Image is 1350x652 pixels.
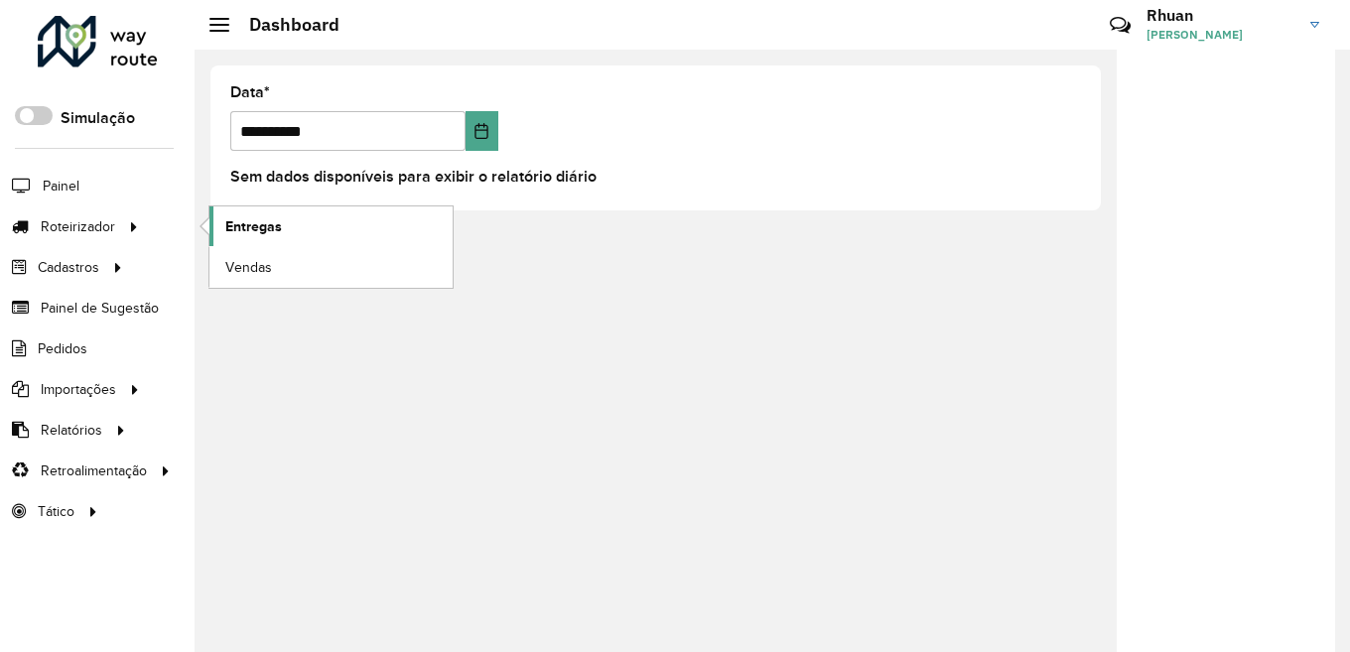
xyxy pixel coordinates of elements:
button: Choose Date [466,111,498,151]
h3: Rhuan [1147,6,1295,25]
span: Cadastros [38,257,99,278]
a: Vendas [209,247,453,287]
span: Roteirizador [41,216,115,237]
span: Painel [43,176,79,196]
span: Tático [38,501,74,522]
span: Importações [41,379,116,400]
span: Painel de Sugestão [41,298,159,319]
span: Retroalimentação [41,460,147,481]
label: Sem dados disponíveis para exibir o relatório diário [230,165,597,189]
a: Entregas [209,206,453,246]
label: Simulação [61,106,135,130]
span: Pedidos [38,338,87,359]
span: Entregas [225,216,282,237]
span: [PERSON_NAME] [1147,26,1295,44]
span: Vendas [225,257,272,278]
a: Contato Rápido [1099,4,1142,47]
label: Data [230,80,270,104]
h2: Dashboard [229,14,339,36]
span: Relatórios [41,420,102,441]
